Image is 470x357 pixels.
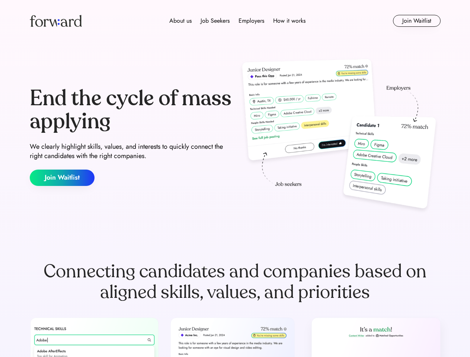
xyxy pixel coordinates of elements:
img: Forward logo [30,15,82,27]
div: End the cycle of mass applying [30,87,232,133]
button: Join Waitlist [30,170,95,186]
img: hero-image.png [238,57,441,216]
button: Join Waitlist [393,15,441,27]
div: Job Seekers [201,16,230,25]
div: Connecting candidates and companies based on aligned skills, values, and priorities [30,261,441,303]
div: How it works [273,16,306,25]
div: Employers [239,16,264,25]
div: We clearly highlight skills, values, and interests to quickly connect the right candidates with t... [30,142,232,161]
div: About us [169,16,192,25]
